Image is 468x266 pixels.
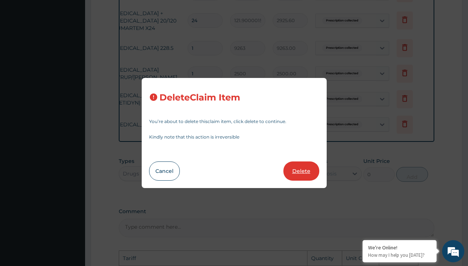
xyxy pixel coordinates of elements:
[283,161,319,181] button: Delete
[149,135,319,139] p: Kindly note that this action is irreversible
[121,4,139,21] div: Minimize live chat window
[159,93,240,103] h3: Delete Claim Item
[14,37,30,55] img: d_794563401_company_1708531726252_794563401
[149,161,180,181] button: Cancel
[149,119,319,124] p: You’re about to delete this claim item , click delete to continue.
[43,83,102,158] span: We're online!
[368,244,431,251] div: We're Online!
[4,183,141,209] textarea: Type your message and hit 'Enter'
[368,252,431,258] p: How may I help you today?
[38,41,124,51] div: Chat with us now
